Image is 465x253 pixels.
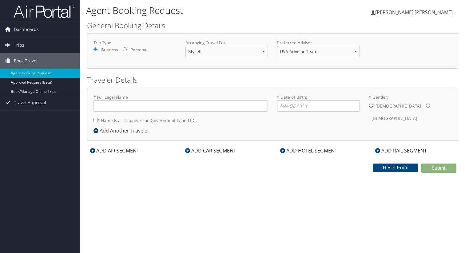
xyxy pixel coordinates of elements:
span: Trips [14,38,24,53]
label: Personal [130,47,147,53]
button: Reset Form [373,164,419,172]
div: ADD RAIL SEGMENT [372,147,430,154]
label: [DEMOGRAPHIC_DATA] [372,113,417,124]
input: * Gender:[DEMOGRAPHIC_DATA][DEMOGRAPHIC_DATA] [369,104,373,108]
label: * Name is as it appears on Government issued ID. [93,115,196,126]
h1: Agent Booking Request [86,4,335,17]
label: Business [101,47,118,53]
img: airportal-logo.png [14,4,75,18]
div: ADD CAR SEGMENT [182,147,239,154]
h2: Traveler Details [87,75,458,85]
label: * Full Legal Name [93,94,268,112]
input: * Date of Birth: [277,100,360,112]
label: [DEMOGRAPHIC_DATA] [376,100,421,112]
a: [PERSON_NAME] [PERSON_NAME] [371,3,459,22]
span: [PERSON_NAME] [PERSON_NAME] [375,9,453,16]
div: Add Another Traveler [93,127,153,134]
div: ADD AIR SEGMENT [87,147,142,154]
input: * Name is as it appears on Government issued ID. [93,118,97,122]
input: * Full Legal Name [93,100,268,112]
label: Preferred Advisor [277,40,360,46]
span: Dashboards [14,22,39,37]
input: * Gender:[DEMOGRAPHIC_DATA][DEMOGRAPHIC_DATA] [426,104,430,108]
h2: General Booking Details [87,20,458,31]
label: * Gender: [369,94,452,125]
label: Arranging Travel For: [185,40,268,46]
button: Submit [421,164,456,173]
label: * Date of Birth: [277,94,360,112]
span: Travel Approval [14,95,46,110]
span: Book Travel [14,53,38,69]
label: Trip Type: [93,40,176,46]
div: ADD HOTEL SEGMENT [277,147,340,154]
